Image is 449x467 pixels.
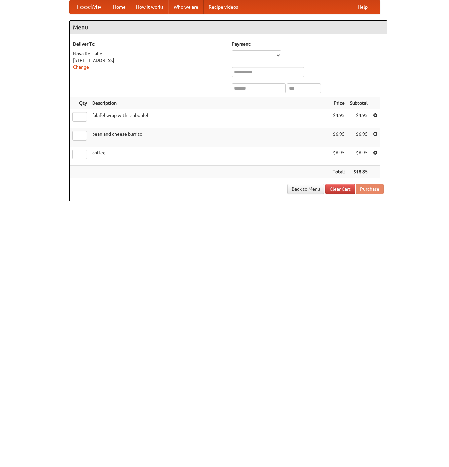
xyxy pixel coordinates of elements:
a: Home [108,0,131,14]
a: How it works [131,0,168,14]
a: Help [353,0,373,14]
div: Nova Rethalie [73,50,225,57]
button: Purchase [356,184,384,194]
a: Change [73,64,89,70]
a: FoodMe [70,0,108,14]
th: Price [330,97,347,109]
td: falafel wrap with tabbouleh [90,109,330,128]
a: Recipe videos [204,0,243,14]
th: Subtotal [347,97,370,109]
h5: Payment: [232,41,384,47]
a: Clear Cart [325,184,355,194]
td: $6.95 [347,128,370,147]
h5: Deliver To: [73,41,225,47]
td: coffee [90,147,330,166]
a: Who we are [168,0,204,14]
th: Description [90,97,330,109]
th: Qty [70,97,90,109]
td: $4.95 [330,109,347,128]
td: $6.95 [347,147,370,166]
div: [STREET_ADDRESS] [73,57,225,64]
td: $6.95 [330,147,347,166]
th: $18.85 [347,166,370,178]
h4: Menu [70,21,387,34]
td: bean and cheese burrito [90,128,330,147]
th: Total: [330,166,347,178]
td: $6.95 [330,128,347,147]
td: $4.95 [347,109,370,128]
a: Back to Menu [287,184,324,194]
